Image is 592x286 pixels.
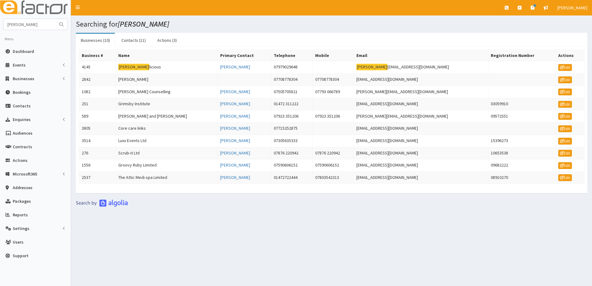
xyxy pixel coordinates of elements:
[13,89,31,95] span: Bookings
[76,20,587,28] h1: Searching for
[79,159,116,172] td: 1556
[116,110,218,123] td: [PERSON_NAME] and [PERSON_NAME]
[271,171,312,184] td: 01472722444
[76,34,115,47] a: Businesses (10)
[13,239,24,245] span: Users
[118,19,169,29] i: [PERSON_NAME]
[488,98,555,110] td: 03059910
[220,138,250,143] a: [PERSON_NAME]
[79,86,116,98] td: 1082
[220,125,250,131] a: [PERSON_NAME]
[79,61,116,74] td: 4145
[558,64,572,71] a: Edit
[555,50,584,61] th: Actions
[220,101,250,106] a: [PERSON_NAME]
[220,175,250,180] a: [PERSON_NAME]
[312,86,354,98] td: 07793 066789
[312,147,354,159] td: 07876 220942
[488,50,555,61] th: Registration Number
[488,171,555,184] td: 08910270
[79,147,116,159] td: 276
[79,135,116,147] td: 3514
[558,125,572,132] a: Edit
[312,50,354,61] th: Mobile
[558,113,572,120] a: Edit
[13,144,32,149] span: Contracts
[558,162,572,169] a: Edit
[558,138,572,145] a: Edit
[271,147,312,159] td: 07876 220942
[220,150,250,156] a: [PERSON_NAME]
[271,73,312,86] td: 07708778304
[116,34,151,47] a: Contacts (11)
[152,34,182,47] a: Actions (3)
[354,110,488,123] td: [PERSON_NAME][EMAIL_ADDRESS][DOMAIN_NAME]
[13,130,33,136] span: Audiences
[13,117,31,122] span: Enquiries
[116,147,218,159] td: Scrub-it Ltd
[354,98,488,110] td: [EMAIL_ADDRESS][DOMAIN_NAME]
[271,61,312,74] td: 07979029648
[13,198,31,204] span: Packages
[558,76,572,83] a: Edit
[220,113,250,119] a: [PERSON_NAME]
[13,103,31,109] span: Contacts
[13,76,34,81] span: Businesses
[558,101,572,108] a: Edit
[79,50,116,61] th: Business #
[312,159,354,172] td: 07590606152
[558,174,572,181] a: Edit
[488,159,555,172] td: 09682222
[116,98,218,110] td: Grimsby Institute
[271,110,312,123] td: 07923 351206
[118,64,149,70] mark: [PERSON_NAME]
[13,226,29,231] span: Settings
[271,135,312,147] td: 07305635333
[558,150,572,157] a: Edit
[220,64,250,70] a: [PERSON_NAME]
[13,49,34,54] span: Dashboard
[79,98,116,110] td: 251
[271,86,312,98] td: 07505705821
[271,159,312,172] td: 07590606152
[312,110,354,123] td: 07923 351206
[220,89,250,94] a: [PERSON_NAME]
[356,64,387,70] mark: [PERSON_NAME]
[354,50,488,61] th: Email
[3,19,55,30] input: Search...
[13,253,28,258] span: Support
[354,86,488,98] td: [PERSON_NAME][EMAIL_ADDRESS][DOMAIN_NAME]
[116,86,218,98] td: [PERSON_NAME] Counselling
[558,89,572,95] a: Edit
[79,73,116,86] td: 2842
[354,123,488,135] td: [EMAIL_ADDRESS][DOMAIN_NAME]
[354,171,488,184] td: [EMAIL_ADDRESS][DOMAIN_NAME]
[312,73,354,86] td: 07708778304
[13,171,37,177] span: Microsoft365
[354,159,488,172] td: [EMAIL_ADDRESS][DOMAIN_NAME]
[13,62,26,68] span: Events
[354,73,488,86] td: [EMAIL_ADDRESS][DOMAIN_NAME]
[116,135,218,147] td: Luxx Events Ltd
[116,171,218,184] td: The Attic Medi-spa Limited
[557,5,587,11] span: [PERSON_NAME]
[116,50,218,61] th: Name
[488,135,555,147] td: 15396273
[79,110,116,123] td: 589
[116,73,218,86] td: [PERSON_NAME]
[271,123,312,135] td: 07715252875
[312,171,354,184] td: 07803542313
[271,98,312,110] td: 01472 311222
[354,147,488,159] td: [EMAIL_ADDRESS][DOMAIN_NAME]
[13,212,28,218] span: Reports
[13,158,28,163] span: Actions
[488,147,555,159] td: 10653538
[488,110,555,123] td: 09572551
[116,159,218,172] td: Groovy Ruby Limited
[354,61,488,74] td: [EMAIL_ADDRESS][DOMAIN_NAME]
[13,185,33,190] span: Addresses
[220,162,250,168] a: [PERSON_NAME]
[79,123,116,135] td: 3805
[79,171,116,184] td: 2537
[354,135,488,147] td: [EMAIL_ADDRESS][DOMAIN_NAME]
